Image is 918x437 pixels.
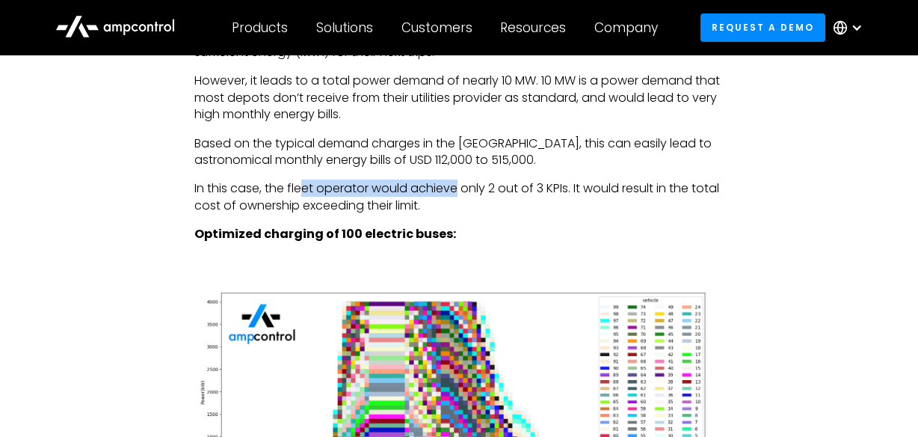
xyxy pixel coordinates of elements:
[500,19,566,36] div: Resources
[594,19,658,36] div: Company
[232,19,288,36] div: Products
[194,135,723,169] p: Based on the typical demand charges in the [GEOGRAPHIC_DATA], this can easily lead to astronomica...
[700,13,826,41] a: Request a demo
[401,19,472,36] div: Customers
[194,180,723,214] p: In this case, the fleet operator would achieve only 2 out of 3 KPIs. It would result in the total...
[316,19,373,36] div: Solutions
[194,225,456,242] strong: Optimized charging of 100 electric buses:
[194,73,723,123] p: However, it leads to a total power demand of nearly 10 MW. 10 MW is a power demand that most depo...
